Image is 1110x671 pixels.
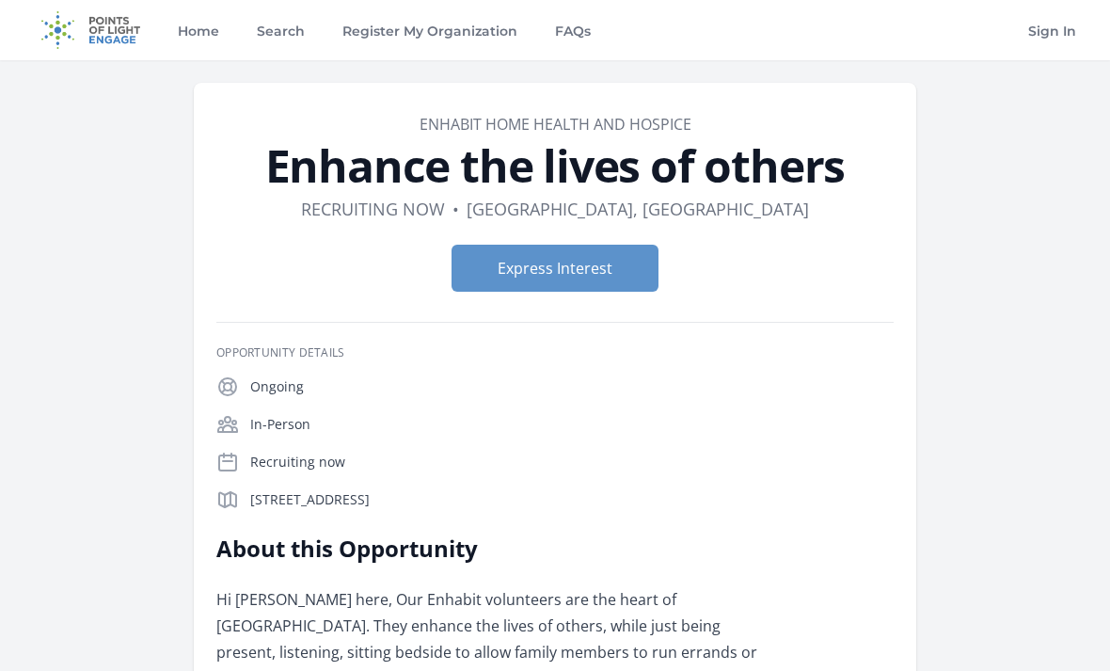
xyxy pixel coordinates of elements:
[250,453,894,471] p: Recruiting now
[216,143,894,188] h1: Enhance the lives of others
[301,196,445,222] dd: Recruiting now
[467,196,809,222] dd: [GEOGRAPHIC_DATA], [GEOGRAPHIC_DATA]
[452,196,459,222] div: •
[250,490,894,509] p: [STREET_ADDRESS]
[420,114,691,135] a: Enhabit Home Health and Hospice
[250,377,894,396] p: Ongoing
[452,245,658,292] button: Express Interest
[216,534,767,564] h2: About this Opportunity
[216,345,894,360] h3: Opportunity Details
[250,415,894,434] p: In-Person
